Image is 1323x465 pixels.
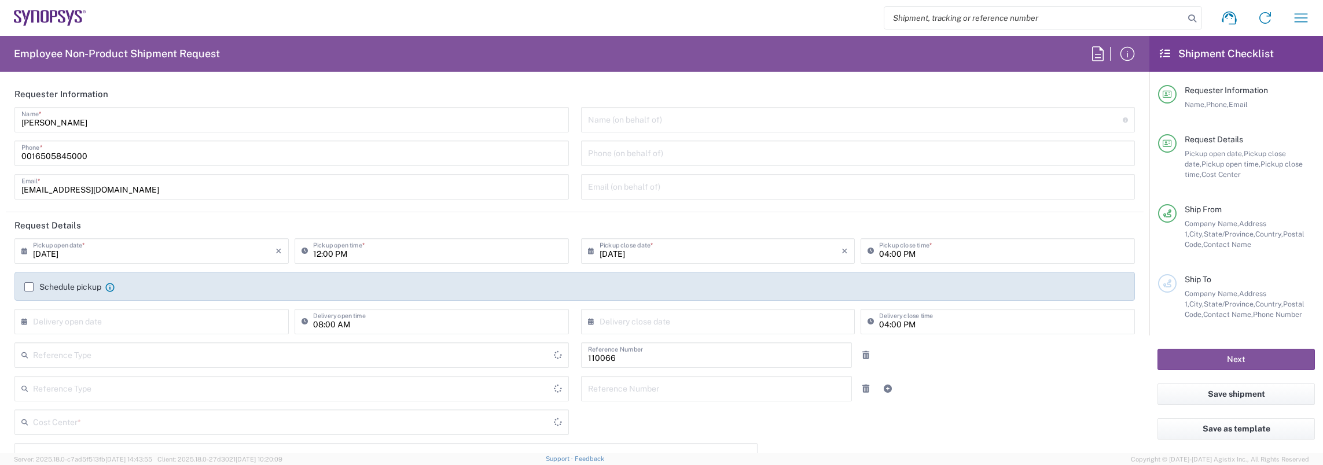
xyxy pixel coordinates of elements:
i: × [841,242,848,260]
span: Phone Number [1253,310,1302,319]
span: Phone, [1206,100,1229,109]
h2: Requester Information [14,88,108,100]
a: Remove Reference [858,347,874,363]
span: Client: 2025.18.0-27d3021 [157,456,282,463]
span: Pickup open time, [1201,160,1260,168]
button: Save shipment [1157,383,1315,405]
span: [DATE] 10:20:09 [236,456,282,463]
span: State/Province, [1204,230,1255,238]
span: Requester Information [1185,86,1268,95]
span: Request Details [1185,135,1243,144]
span: Contact Name, [1203,310,1253,319]
span: Company Name, [1185,289,1239,298]
h2: Shipment Checklist [1160,47,1274,61]
span: Email [1229,100,1248,109]
span: Company Name, [1185,219,1239,228]
span: Country, [1255,300,1283,308]
span: Cost Center [1201,170,1241,179]
span: City, [1189,300,1204,308]
i: × [275,242,282,260]
span: [DATE] 14:43:55 [105,456,152,463]
button: Next [1157,349,1315,370]
a: Add Reference [880,381,896,397]
span: Ship To [1185,275,1211,284]
a: Feedback [575,455,604,462]
span: Ship From [1185,205,1222,214]
span: Pickup open date, [1185,149,1244,158]
span: Contact Name [1203,240,1251,249]
label: Schedule pickup [24,282,101,291]
span: Server: 2025.18.0-c7ad5f513fb [14,456,152,463]
span: Name, [1185,100,1206,109]
span: Country, [1255,230,1283,238]
span: State/Province, [1204,300,1255,308]
h2: Request Details [14,220,81,231]
a: Remove Reference [858,381,874,397]
input: Shipment, tracking or reference number [884,7,1184,29]
button: Save as template [1157,418,1315,440]
h2: Employee Non-Product Shipment Request [14,47,220,61]
span: Copyright © [DATE]-[DATE] Agistix Inc., All Rights Reserved [1131,454,1309,464]
a: Support [546,455,575,462]
span: City, [1189,230,1204,238]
